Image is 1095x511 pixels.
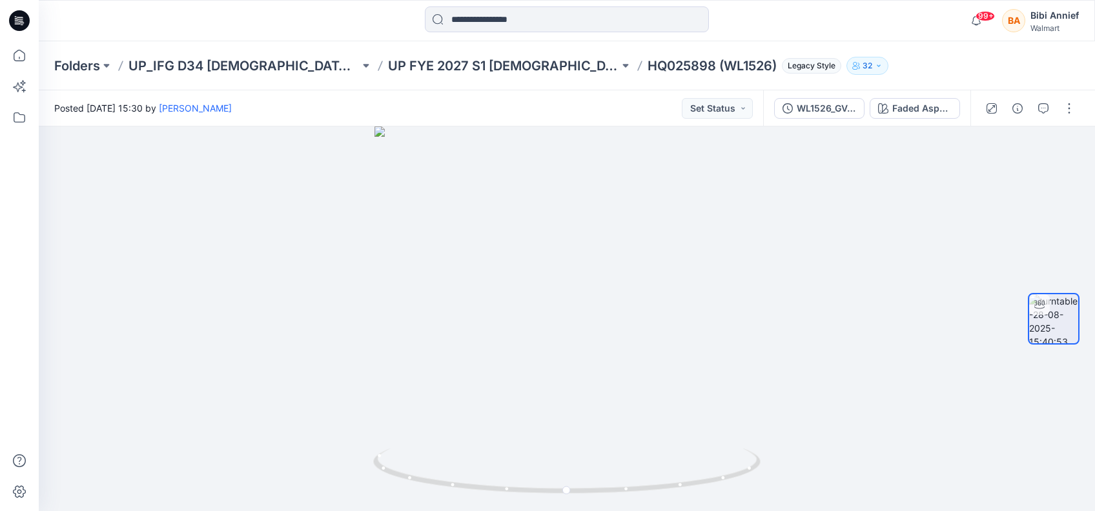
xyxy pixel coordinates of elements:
[976,11,995,21] span: 99+
[846,57,888,75] button: 32
[870,98,960,119] button: Faded Asphalt
[1030,23,1079,33] div: Walmart
[648,57,777,75] p: HQ025898 (WL1526)
[128,57,360,75] a: UP_IFG D34 [DEMOGRAPHIC_DATA] Active
[782,58,841,74] span: Legacy Style
[797,101,856,115] div: WL1526_GV_8.28.25post
[1007,98,1028,119] button: Details
[1030,8,1079,23] div: Bibi Annief
[388,57,619,75] a: UP FYE 2027 S1 [DEMOGRAPHIC_DATA] ACTIVE IFG
[892,101,952,115] div: Faded Asphalt
[1029,294,1078,343] img: turntable-28-08-2025-15:40:53
[159,103,232,114] a: [PERSON_NAME]
[774,98,865,119] button: WL1526_GV_8.28.25post
[863,59,872,73] p: 32
[54,101,232,115] span: Posted [DATE] 15:30 by
[54,57,100,75] a: Folders
[777,57,841,75] button: Legacy Style
[1002,9,1025,32] div: BA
